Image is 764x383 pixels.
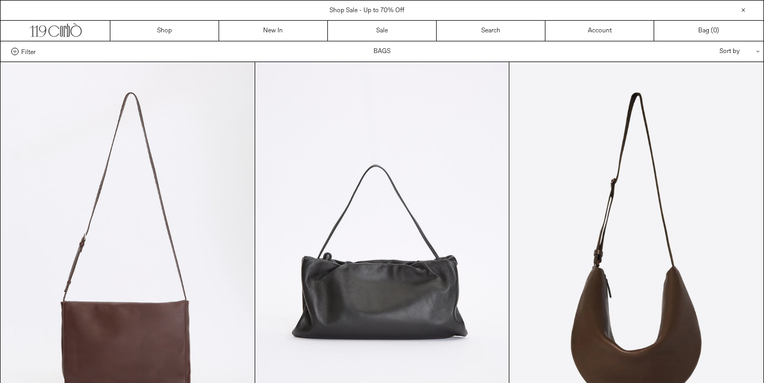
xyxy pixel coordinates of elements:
[713,27,717,35] span: 0
[328,21,437,41] a: Sale
[437,21,545,41] a: Search
[657,41,753,62] div: Sort by
[654,21,763,41] a: Bag ()
[21,48,36,55] span: Filter
[329,6,404,15] a: Shop Sale - Up to 70% Off
[219,21,328,41] a: New In
[545,21,654,41] a: Account
[713,26,719,36] span: )
[110,21,219,41] a: Shop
